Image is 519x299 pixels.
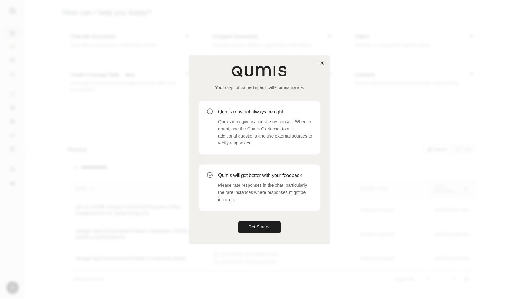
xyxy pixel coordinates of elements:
[218,172,312,179] h3: Qumis will get better with your feedback
[238,221,281,233] button: Get Started
[231,66,288,77] img: Qumis Logo
[199,84,320,91] p: Your co-pilot trained specifically for insurance.
[218,118,312,147] p: Qumis may give inaccurate responses. When in doubt, use the Qumis Clerk chat to ask additional qu...
[218,108,312,116] h3: Qumis may not always be right
[218,182,312,203] p: Please rate responses in the chat, particularly the rare instances where responses might be incor...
